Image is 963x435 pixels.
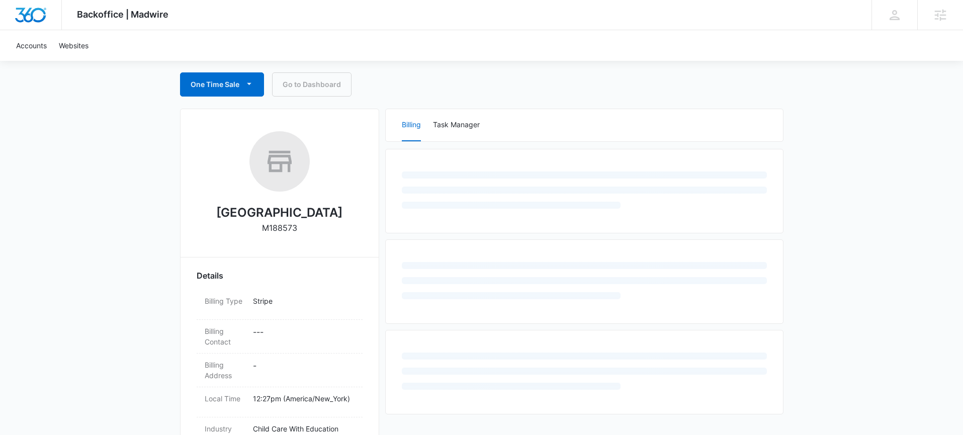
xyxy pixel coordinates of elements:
[77,9,168,20] span: Backoffice | Madwire
[253,326,355,347] dd: - - -
[262,222,297,234] p: M188573
[402,109,421,141] button: Billing
[253,393,355,404] p: 12:27pm ( America/New_York )
[180,72,264,97] button: One Time Sale
[205,393,245,404] dt: Local Time
[272,72,352,97] a: Go to Dashboard
[216,204,342,222] h2: [GEOGRAPHIC_DATA]
[433,109,480,141] button: Task Manager
[205,360,245,381] dt: Billing Address
[253,423,355,434] p: Child Care With Education
[253,360,355,381] dd: -
[10,30,53,61] a: Accounts
[205,423,245,434] dt: Industry
[53,30,95,61] a: Websites
[205,326,245,347] dt: Billing Contact
[197,387,363,417] div: Local Time12:27pm (America/New_York)
[253,296,355,306] p: Stripe
[197,354,363,387] div: Billing Address-
[197,320,363,354] div: Billing Contact---
[197,270,223,282] span: Details
[197,290,363,320] div: Billing TypeStripe
[205,296,245,306] dt: Billing Type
